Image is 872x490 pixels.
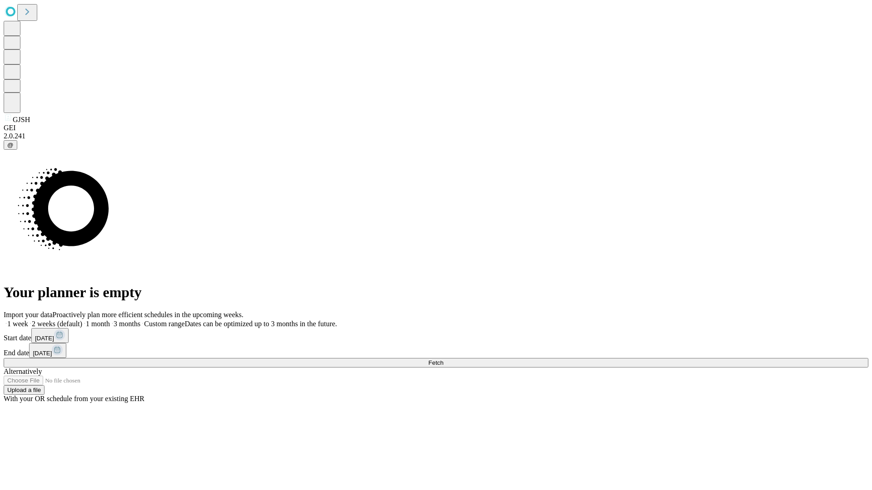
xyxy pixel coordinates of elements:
h1: Your planner is empty [4,284,868,301]
span: Proactively plan more efficient schedules in the upcoming weeks. [53,311,243,318]
span: Dates can be optimized up to 3 months in the future. [185,320,337,328]
span: 3 months [114,320,140,328]
div: End date [4,343,868,358]
span: [DATE] [35,335,54,342]
span: Fetch [428,359,443,366]
span: With your OR schedule from your existing EHR [4,395,144,402]
span: GJSH [13,116,30,123]
div: GEI [4,124,868,132]
span: [DATE] [33,350,52,357]
span: 1 month [86,320,110,328]
button: Fetch [4,358,868,367]
span: Import your data [4,311,53,318]
button: [DATE] [29,343,66,358]
span: 2 weeks (default) [32,320,82,328]
span: @ [7,142,14,148]
button: Upload a file [4,385,45,395]
span: Alternatively [4,367,42,375]
span: Custom range [144,320,184,328]
button: @ [4,140,17,150]
button: [DATE] [31,328,69,343]
div: 2.0.241 [4,132,868,140]
span: 1 week [7,320,28,328]
div: Start date [4,328,868,343]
